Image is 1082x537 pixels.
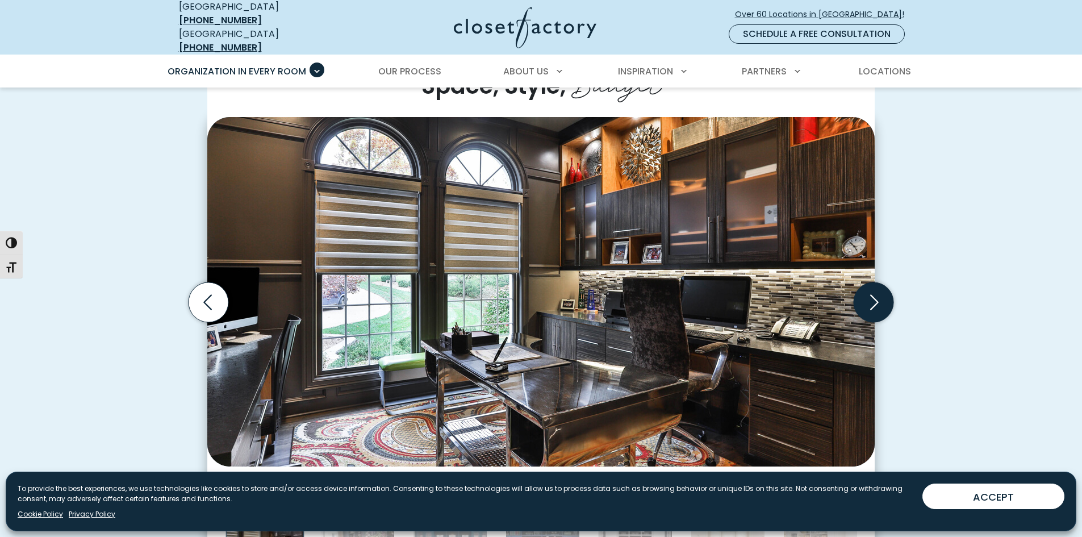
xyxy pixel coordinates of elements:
[184,278,233,327] button: Previous slide
[922,484,1064,509] button: ACCEPT
[179,27,344,55] div: [GEOGRAPHIC_DATA]
[729,24,905,44] a: Schedule a Free Consultation
[160,56,923,88] nav: Primary Menu
[454,7,596,48] img: Closet Factory Logo
[179,41,262,54] a: [PHONE_NUMBER]
[859,65,911,78] span: Locations
[69,509,115,519] a: Privacy Policy
[207,467,875,487] figcaption: Features frosted glass upper doors, floating shelves, and full-height backsplash.
[849,278,898,327] button: Next slide
[179,14,262,27] a: [PHONE_NUMBER]
[378,65,441,78] span: Our Process
[207,117,875,467] img: Sophisticated home office with dark wood cabinetry, metallic backsplash, under-cabinet lighting, ...
[742,65,787,78] span: Partners
[735,9,913,20] span: Over 60 Locations in [GEOGRAPHIC_DATA]!
[18,509,63,519] a: Cookie Policy
[503,65,549,78] span: About Us
[168,65,306,78] span: Organization in Every Room
[618,65,673,78] span: Inspiration
[18,484,913,504] p: To provide the best experiences, we use technologies like cookies to store and/or access device i...
[734,5,914,24] a: Over 60 Locations in [GEOGRAPHIC_DATA]!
